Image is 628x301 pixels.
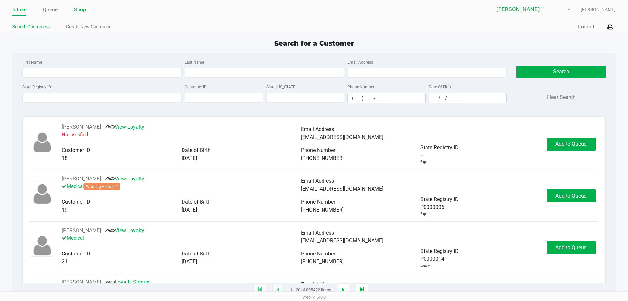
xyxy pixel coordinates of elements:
[420,144,459,151] span: State Registry ID
[301,237,383,244] span: [EMAIL_ADDRESS][DOMAIN_NAME]
[347,84,374,90] label: Phone Number
[547,241,596,254] button: Add to Queue
[274,39,354,47] span: Search for a Customer
[66,23,111,31] a: Create New Customer
[182,207,197,213] span: [DATE]
[420,248,459,254] span: State Registry ID
[564,4,574,15] button: Select
[301,134,383,140] span: [EMAIL_ADDRESS][DOMAIN_NAME]
[420,255,444,263] span: P0000014
[578,23,594,31] button: Logout
[555,193,586,199] span: Add to Queue
[420,203,444,211] span: P0000006
[301,199,335,205] span: Phone Number
[62,251,90,257] span: Customer ID
[547,189,596,202] button: Add to Queue
[84,183,120,190] span: Warning – Level 2
[356,283,368,296] app-submit-button: Move to last page
[266,84,296,90] label: State [US_STATE]
[555,244,586,251] span: Add to Queue
[105,279,149,285] a: Loyalty Signup
[581,6,616,13] span: [PERSON_NAME]
[301,147,335,153] span: Phone Number
[43,5,58,14] a: Queue
[62,235,301,242] p: Medical
[62,131,301,139] p: Not Verified
[62,207,68,213] span: 19
[547,93,576,101] button: Clear Search
[105,227,144,234] a: View Loyalty
[301,178,334,184] span: Email Address
[420,211,430,217] div: Exp: --
[497,6,560,13] span: [PERSON_NAME]
[182,155,197,161] span: [DATE]
[105,124,144,130] a: View Loyalty
[301,251,335,257] span: Phone Number
[420,196,459,202] span: State Registry ID
[62,155,68,161] span: 18
[301,258,344,265] span: [PHONE_NUMBER]
[62,278,101,286] button: See customer info
[74,5,86,14] a: Shop
[290,287,331,293] span: 1 - 20 of 895422 items
[301,281,334,288] span: Email Address
[420,263,430,269] div: Exp: --
[62,258,68,265] span: 21
[12,5,26,14] a: Intake
[301,207,344,213] span: [PHONE_NUMBER]
[185,59,204,65] label: Last Name
[62,183,301,190] p: Medical
[555,141,586,147] span: Add to Queue
[420,160,430,165] div: Exp: --
[182,199,211,205] span: Date of Birth
[347,93,426,103] kendo-maskedtextbox: Format: (999) 999-9999
[348,93,425,103] input: Format: (999) 999-9999
[62,175,101,183] button: See customer info
[22,84,51,90] label: State Registry ID
[547,138,596,151] button: Add to Queue
[62,123,101,131] button: See customer info
[429,93,507,103] input: Format: MM/DD/YYYY
[272,283,284,296] app-submit-button: Previous
[12,23,50,31] a: Search Customers
[301,186,383,192] span: [EMAIL_ADDRESS][DOMAIN_NAME]
[253,283,266,296] app-submit-button: Move to first page
[22,59,42,65] label: First Name
[420,152,423,160] span: --
[62,147,90,153] span: Customer ID
[338,283,349,296] app-submit-button: Next
[182,258,197,265] span: [DATE]
[516,66,605,78] button: Search
[62,227,101,235] button: See customer info
[301,126,334,132] span: Email Address
[347,59,373,65] label: Email Address
[182,251,211,257] span: Date of Birth
[302,295,326,300] span: Web: v1.40.0
[62,199,90,205] span: Customer ID
[185,84,207,90] label: Customer ID
[182,147,211,153] span: Date of Birth
[105,176,144,182] a: View Loyalty
[429,84,451,90] label: Date Of Birth
[301,155,344,161] span: [PHONE_NUMBER]
[301,230,334,236] span: Email Address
